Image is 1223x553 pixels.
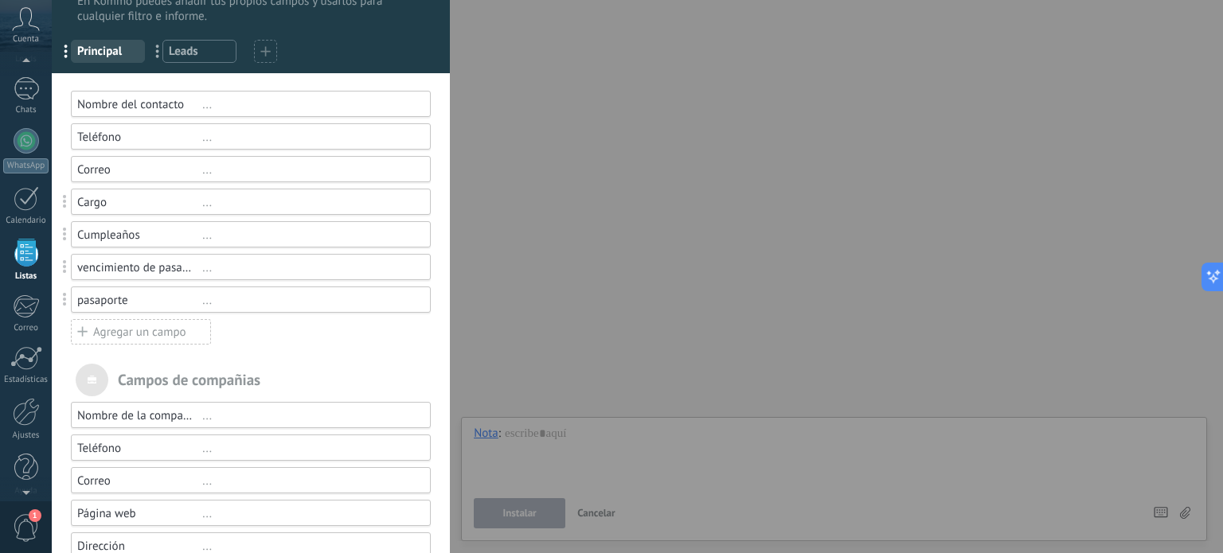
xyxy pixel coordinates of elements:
div: ... [202,506,416,521]
div: ... [202,162,416,177]
div: Teléfono [77,441,202,456]
div: ... [202,293,416,308]
div: Teléfono [77,130,202,145]
span: Principal [77,44,139,59]
div: pasaporte [77,293,202,308]
div: ... [202,408,416,423]
div: ... [202,97,416,112]
div: Campos de compañias [71,364,431,396]
div: Correo [77,473,202,489]
div: Cargo [77,195,202,210]
span: ... [147,37,179,64]
span: Leads [169,44,230,59]
span: ... [55,37,88,64]
div: Correo [77,162,202,177]
div: Nombre del contacto [77,97,202,112]
div: ... [202,260,416,275]
div: Página web [77,506,202,521]
div: ... [202,228,416,243]
div: vencimiento de pasaporte [77,260,202,275]
div: Nombre de la compañía [77,408,202,423]
div: ... [202,195,416,210]
div: Agregar un campo [71,319,211,345]
div: ... [202,130,416,145]
div: Cumpleaños [77,228,202,243]
div: ... [202,473,416,489]
div: ... [202,441,416,456]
